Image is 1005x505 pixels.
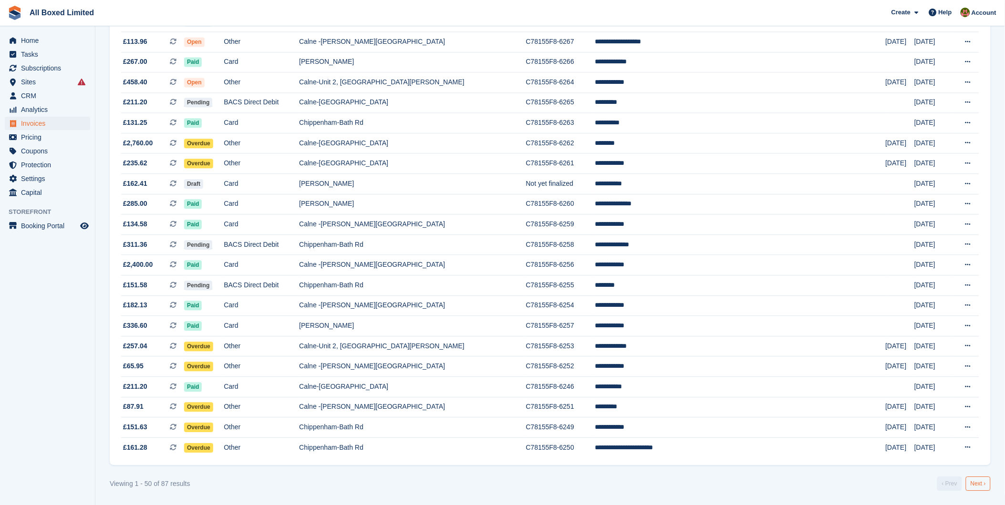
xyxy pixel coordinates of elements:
span: Paid [184,118,202,128]
a: menu [5,117,90,130]
span: Subscriptions [21,61,78,75]
td: Card [224,214,299,235]
span: Account [972,8,996,18]
td: Other [224,72,299,93]
span: £65.95 [123,361,144,371]
a: menu [5,34,90,47]
td: C78155F8-6257 [526,316,595,336]
td: Card [224,174,299,194]
td: Calne-Unit 2, [GEOGRAPHIC_DATA][PERSON_NAME] [299,72,526,93]
span: Tasks [21,48,78,61]
span: Draft [184,179,203,189]
td: Calne -[PERSON_NAME][GEOGRAPHIC_DATA] [299,397,526,417]
td: [DATE] [914,234,952,255]
span: Protection [21,158,78,172]
span: Overdue [184,423,213,432]
span: £182.13 [123,300,147,310]
td: BACS Direct Debit [224,234,299,255]
td: C78155F8-6259 [526,214,595,235]
span: Paid [184,301,202,310]
span: £211.20 [123,382,147,392]
td: C78155F8-6258 [526,234,595,255]
span: Paid [184,260,202,270]
span: £161.28 [123,443,147,453]
td: [DATE] [886,356,914,377]
td: Card [224,377,299,397]
td: Other [224,397,299,417]
span: Coupons [21,144,78,158]
td: C78155F8-6263 [526,113,595,133]
span: £285.00 [123,199,147,209]
span: Open [184,37,205,47]
td: [DATE] [914,417,952,438]
td: C78155F8-6251 [526,397,595,417]
a: menu [5,172,90,185]
td: Calne -[PERSON_NAME][GEOGRAPHIC_DATA] [299,31,526,52]
a: Preview store [79,220,90,232]
span: £267.00 [123,57,147,67]
td: [DATE] [886,31,914,52]
td: [DATE] [914,31,952,52]
td: Calne-[GEOGRAPHIC_DATA] [299,92,526,113]
td: Card [224,113,299,133]
span: Sites [21,75,78,89]
span: £113.96 [123,37,147,47]
td: [DATE] [914,397,952,417]
td: Chippenham-Bath Rd [299,275,526,296]
td: Chippenham-Bath Rd [299,437,526,457]
span: Capital [21,186,78,199]
span: Paid [184,220,202,229]
td: Calne-Unit 2, [GEOGRAPHIC_DATA][PERSON_NAME] [299,336,526,356]
td: Other [224,356,299,377]
span: Paid [184,321,202,331]
td: [DATE] [914,336,952,356]
a: menu [5,48,90,61]
a: All Boxed Limited [26,5,98,20]
td: Card [224,295,299,316]
td: C78155F8-6264 [526,72,595,93]
span: Pricing [21,131,78,144]
a: menu [5,89,90,102]
td: [DATE] [886,417,914,438]
span: £151.63 [123,422,147,432]
td: [DATE] [886,153,914,174]
span: £134.58 [123,219,147,229]
td: C78155F8-6250 [526,437,595,457]
td: [PERSON_NAME] [299,174,526,194]
span: £336.60 [123,321,147,331]
span: Analytics [21,103,78,116]
span: £151.58 [123,280,147,290]
span: Overdue [184,443,213,453]
td: [DATE] [914,113,952,133]
td: Card [224,316,299,336]
td: [DATE] [914,52,952,72]
span: Overdue [184,139,213,148]
td: BACS Direct Debit [224,92,299,113]
td: Chippenham-Bath Rd [299,113,526,133]
td: [DATE] [914,437,952,457]
td: Card [224,52,299,72]
td: Card [224,194,299,214]
td: Calne -[PERSON_NAME][GEOGRAPHIC_DATA] [299,356,526,377]
td: [DATE] [886,72,914,93]
span: Pending [184,240,212,250]
span: CRM [21,89,78,102]
span: Overdue [184,342,213,351]
td: [DATE] [914,356,952,377]
td: Calne-[GEOGRAPHIC_DATA] [299,377,526,397]
td: C78155F8-6249 [526,417,595,438]
td: Other [224,133,299,153]
span: £131.25 [123,118,147,128]
td: C78155F8-6261 [526,153,595,174]
td: Chippenham-Bath Rd [299,234,526,255]
td: C78155F8-6246 [526,377,595,397]
span: Overdue [184,362,213,371]
span: Paid [184,382,202,392]
td: [DATE] [914,275,952,296]
td: C78155F8-6265 [526,92,595,113]
span: £311.36 [123,240,147,250]
a: menu [5,131,90,144]
td: [DATE] [914,133,952,153]
span: Paid [184,57,202,67]
td: [PERSON_NAME] [299,194,526,214]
